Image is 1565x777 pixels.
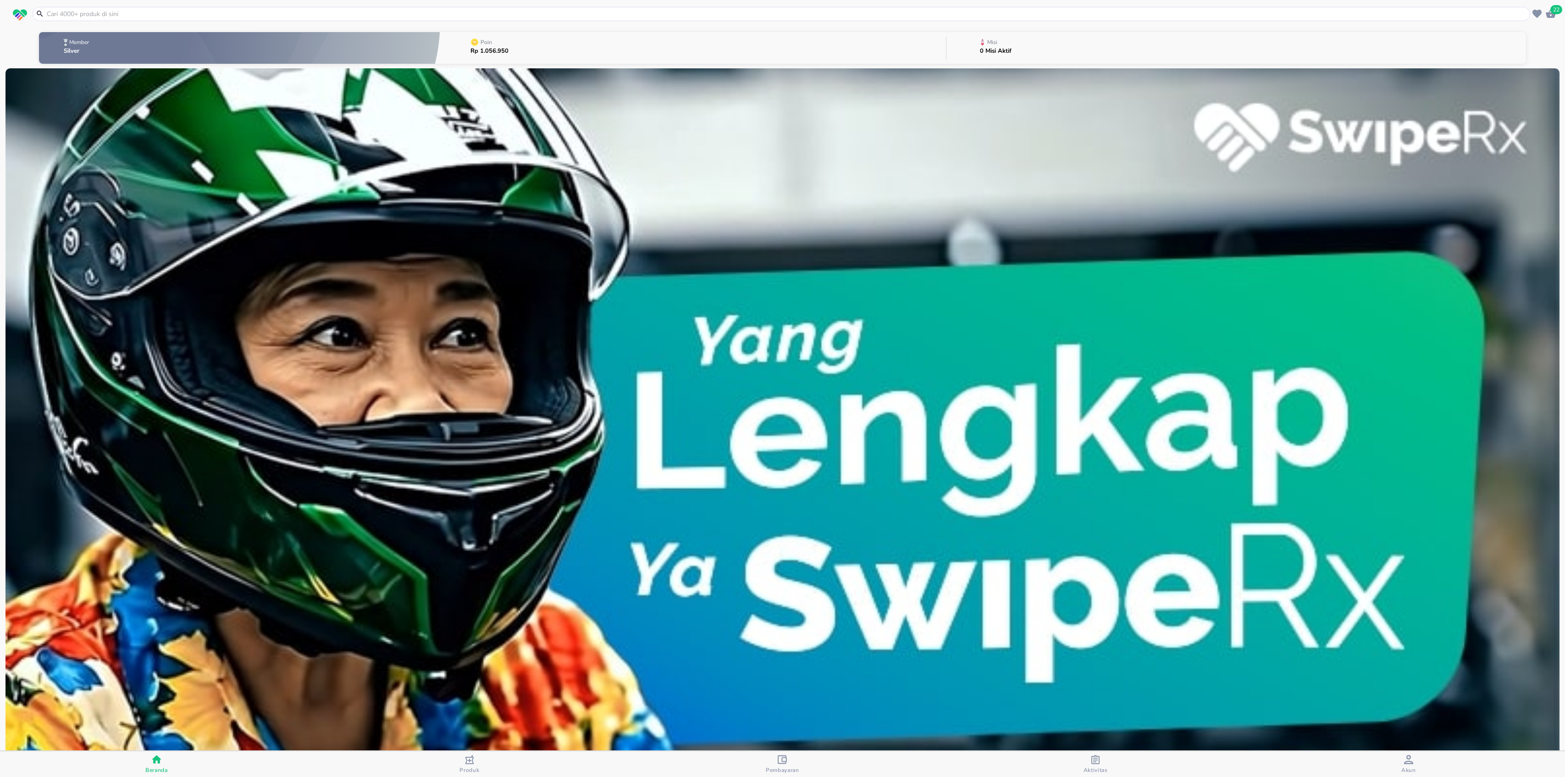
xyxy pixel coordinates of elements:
input: Cari 4000+ produk di sini [46,9,1528,19]
button: Produk [313,751,626,777]
p: Rp 1.056.950 [470,48,509,54]
button: Aktivitas [939,751,1252,777]
button: Misi0 Misi Aktif [946,30,1526,66]
img: logo_swiperx_s.bd005f3b.svg [13,9,27,21]
p: 0 Misi Aktif [980,48,1012,54]
p: Misi [987,39,997,45]
button: 22 [1544,7,1558,21]
span: 22 [1550,5,1562,14]
span: Beranda [145,766,168,774]
span: Aktivitas [1084,766,1108,774]
span: Pembayaran [766,766,799,774]
span: Produk [459,766,479,774]
p: Silver [64,48,91,54]
button: Pembayaran [626,751,939,777]
button: MemberSilver [39,30,440,66]
button: Akun [1252,751,1565,777]
button: PoinRp 1.056.950 [440,30,946,66]
span: Akun [1401,766,1416,774]
p: Poin [481,39,492,45]
p: Member [69,39,89,45]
